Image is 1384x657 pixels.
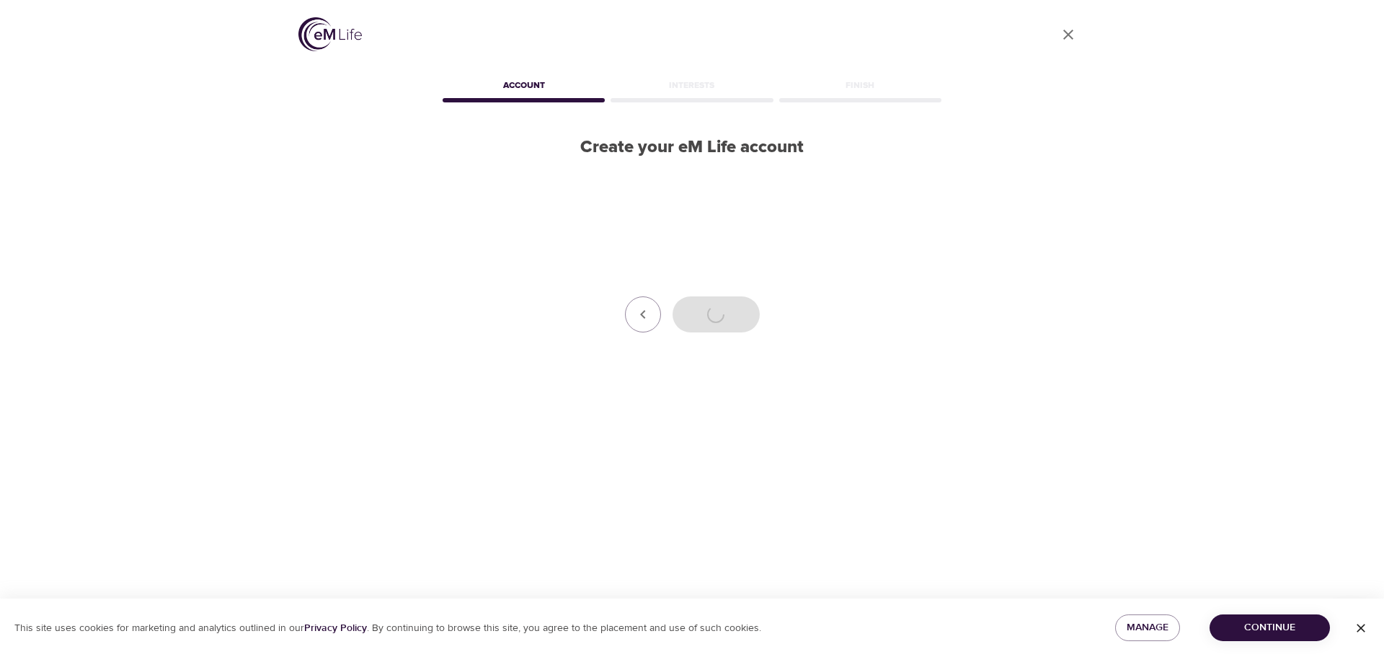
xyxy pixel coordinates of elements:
[1051,17,1086,52] a: close
[298,17,362,51] img: logo
[1210,614,1330,641] button: Continue
[1221,619,1318,637] span: Continue
[304,622,367,635] a: Privacy Policy
[1115,614,1180,641] button: Manage
[1127,619,1168,637] span: Manage
[440,137,944,158] h2: Create your eM Life account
